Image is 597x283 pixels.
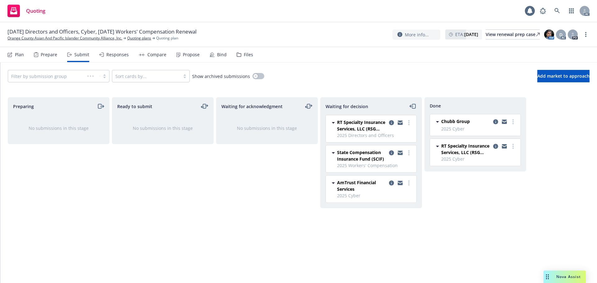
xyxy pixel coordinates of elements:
div: No submissions in this stage [226,125,308,131]
span: Show archived submissions [192,73,250,80]
span: Quoting plan [156,35,178,41]
img: photo [544,30,554,39]
a: more [582,31,590,38]
a: Switch app [565,5,578,17]
span: Waiting for acknowledgment [221,103,283,110]
div: No submissions in this stage [122,125,203,131]
button: Nova Assist [544,271,586,283]
span: Add market to approach [537,73,590,79]
a: moveLeftRight [201,103,208,110]
button: More info... [392,30,440,40]
div: No submissions in this stage [18,125,99,131]
a: copy logging email [396,179,404,187]
span: RT Specialty Insurance Services, LLC (RSG Specialty, LLC) [441,143,491,156]
span: 2025 Cyber [337,192,413,199]
div: Drag to move [544,271,551,283]
a: Quoting plans [127,35,151,41]
a: copy logging email [388,149,395,157]
a: more [405,149,413,157]
span: Waiting for decision [326,103,368,110]
span: Preparing [13,103,34,110]
div: Compare [147,52,166,57]
a: copy logging email [396,149,404,157]
span: 2025 Cyber [441,126,517,132]
span: ETA : [455,31,478,38]
a: copy logging email [492,143,499,150]
div: Propose [183,52,200,57]
a: copy logging email [388,119,395,126]
a: more [405,119,413,126]
a: more [405,179,413,187]
a: copy logging email [388,179,395,187]
span: AmTrust Financial Services [337,179,386,192]
span: 2025 Workers' Compensation [337,162,413,169]
a: more [509,118,517,126]
span: [DATE] Directors and Officers, Cyber, [DATE] Workers' Compensation Renewal [7,28,197,35]
div: Prepare [41,52,57,57]
button: Add market to approach [537,70,590,82]
div: Bind [217,52,227,57]
span: Quoting [26,8,45,13]
a: Search [551,5,563,17]
a: View renewal prep case [486,30,540,39]
a: moveLeftRight [305,103,312,110]
strong: [DATE] [464,31,478,37]
a: more [509,143,517,150]
div: Submit [74,52,89,57]
span: More info... [405,31,429,38]
a: Quoting [5,2,48,20]
span: Chubb Group [441,118,470,125]
a: copy logging email [501,118,508,126]
span: D [559,31,562,38]
span: Done [430,103,441,109]
div: Plan [15,52,24,57]
a: moveLeft [409,103,417,110]
div: Responses [106,52,129,57]
a: copy logging email [396,119,404,126]
span: RT Specialty Insurance Services, LLC (RSG Specialty, LLC) [337,119,386,132]
span: State Compensation Insurance Fund (SCIF) [337,149,386,162]
span: Nova Assist [556,274,581,279]
div: Files [244,52,253,57]
a: moveRight [97,103,104,110]
a: Report a Bug [537,5,549,17]
a: copy logging email [492,118,499,126]
span: Ready to submit [117,103,152,110]
span: 2025 Directors and Officers [337,132,413,139]
a: Orange County Asian And Pacific Islander Community Alliance, Inc. [7,35,122,41]
a: copy logging email [501,143,508,150]
span: 2025 Cyber [441,156,517,162]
